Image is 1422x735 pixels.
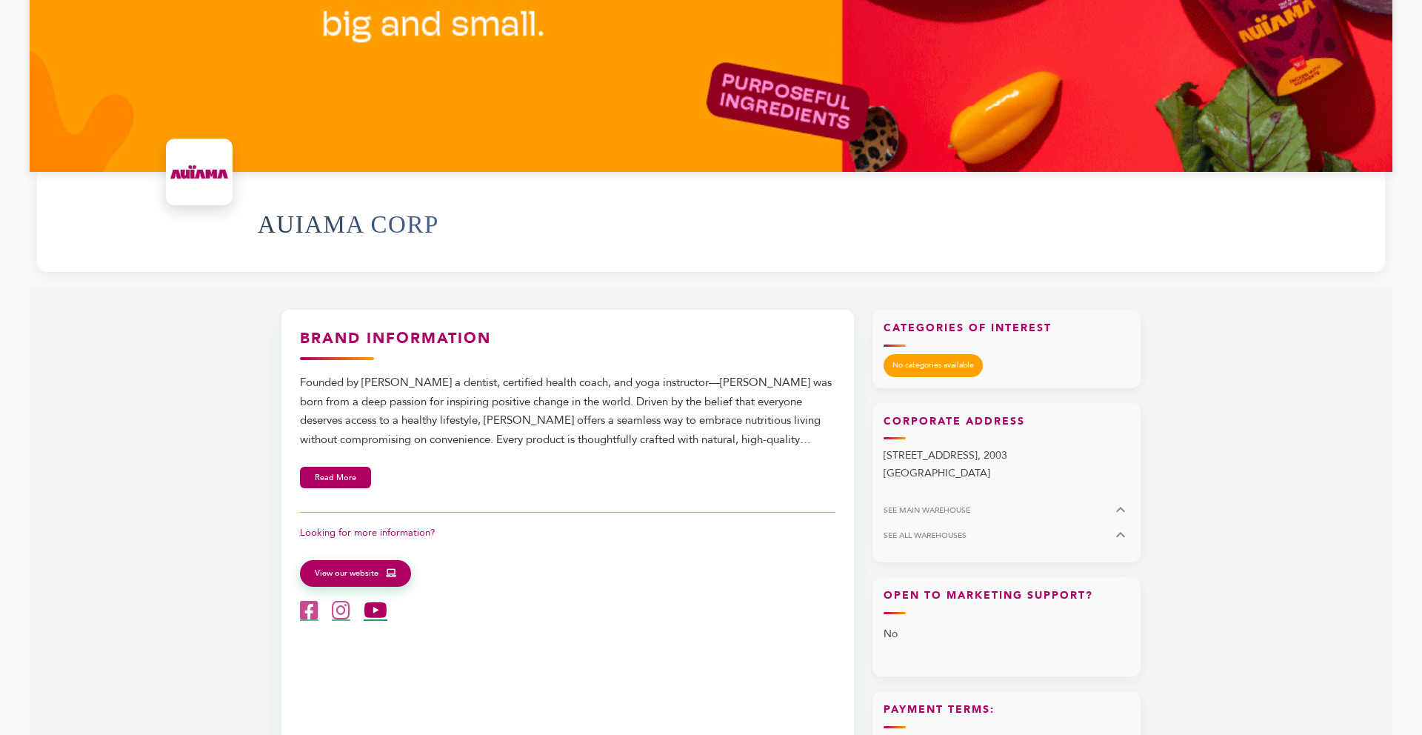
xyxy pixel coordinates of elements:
h3: Categories of Interest [884,321,1129,347]
img: AUIAMA CORP Logo [170,142,229,202]
button: SEE ALL WAREHOUSES [884,526,1129,544]
button: SEE MAIN WAREHOUSE [884,501,1129,519]
button: Read More [300,467,371,488]
h3: Brand Information [300,328,835,360]
h3: Open to Marketing Support? [884,588,1129,614]
p: No [884,622,1129,647]
h3: Corporate Address [884,414,1129,440]
p: [STREET_ADDRESS], 2003 [GEOGRAPHIC_DATA] [884,447,1129,482]
span: SEE MAIN WAREHOUSE [884,505,970,516]
h3: Payment Terms: [884,702,1129,728]
a: View our website [300,560,411,587]
span: No categories available [884,354,983,377]
h1: AUIAMA CORP [258,188,439,261]
div: Founded by [PERSON_NAME] a dentist, certified health coach, and yoga instructor—[PERSON_NAME] was... [300,373,835,449]
p: Looking for more information? [300,524,835,542]
span: View our website [315,567,378,580]
span: SEE ALL WAREHOUSES [884,530,967,541]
